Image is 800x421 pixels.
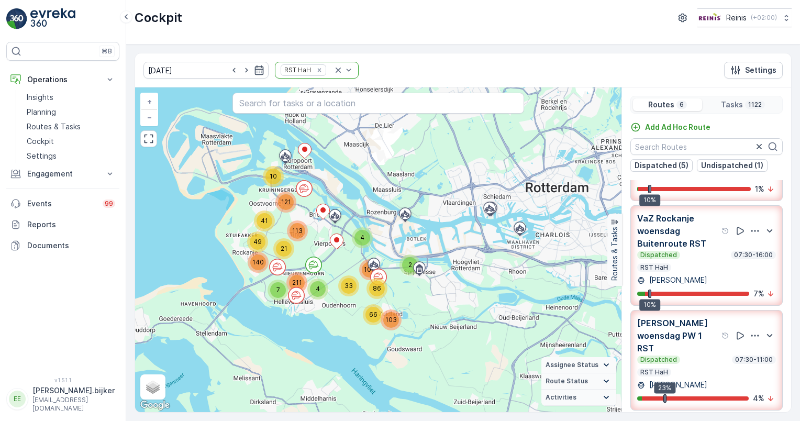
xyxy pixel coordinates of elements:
[6,385,119,413] button: EE[PERSON_NAME].bijker[EMAIL_ADDRESS][DOMAIN_NAME]
[254,210,275,231] div: 41
[276,286,280,294] span: 7
[639,356,678,364] p: Dispatched
[345,282,353,290] span: 33
[639,194,660,206] div: 10%
[263,166,284,187] div: 10
[701,160,763,171] p: Undispatched (1)
[141,94,157,109] a: Zoom In
[366,278,387,299] div: 86
[27,169,98,179] p: Engagement
[755,184,764,194] p: 1 %
[9,391,26,407] div: EE
[360,234,364,241] span: 4
[27,92,53,103] p: Insights
[23,119,119,134] a: Routes & Tasks
[138,398,172,412] a: Open this area in Google Maps (opens a new window)
[637,317,719,354] p: [PERSON_NAME] woensdag PW 1 RST
[102,47,112,56] p: ⌘B
[359,259,380,280] div: 108
[138,398,172,412] img: Google
[143,62,269,79] input: dd/mm/yyyy
[27,121,81,132] p: Routes & Tasks
[733,251,774,259] p: 07:30-16:00
[32,396,115,413] p: [EMAIL_ADDRESS][DOMAIN_NAME]
[248,252,269,273] div: 140
[609,227,620,281] p: Routes & Tasks
[27,136,54,147] p: Cockpit
[270,172,277,180] span: 10
[292,227,303,235] span: 113
[147,113,152,121] span: −
[645,122,710,132] p: Add Ad Hoc Route
[734,356,774,364] p: 07:30-11:00
[338,275,359,296] div: 33
[275,192,296,213] div: 121
[721,99,743,110] p: Tasks
[745,65,776,75] p: Settings
[281,65,313,75] div: RST HaH
[647,380,707,390] p: [PERSON_NAME]
[314,66,325,74] div: Remove RST HaH
[541,373,616,390] summary: Route Status
[292,279,302,286] span: 211
[352,227,373,248] div: 4
[399,254,420,275] div: 2
[268,280,288,301] div: 7
[679,101,685,109] p: 6
[721,331,730,340] div: Help Tooltip Icon
[27,151,57,161] p: Settings
[6,193,119,214] a: Events99
[753,393,764,404] p: 4 %
[753,289,764,299] p: 7 %
[369,311,377,318] span: 66
[637,212,719,250] p: VaZ Rockanje woensdag Buitenroute RST
[281,198,291,206] span: 121
[385,316,397,324] span: 103
[105,200,113,208] p: 99
[724,62,783,79] button: Settings
[647,275,707,285] p: [PERSON_NAME]
[373,284,381,292] span: 86
[654,382,675,394] div: 23%
[639,251,678,259] p: Dispatched
[6,69,119,90] button: Operations
[307,279,328,300] div: 4
[630,138,783,155] input: Search Routes
[27,107,56,117] p: Planning
[247,231,268,252] div: 49
[6,235,119,256] a: Documents
[27,198,96,209] p: Events
[27,240,115,251] p: Documents
[639,263,669,272] p: RST HaH
[648,99,674,110] p: Routes
[252,258,264,266] span: 140
[630,159,693,172] button: Dispatched (5)
[23,134,119,149] a: Cockpit
[253,238,262,246] span: 49
[27,219,115,230] p: Reports
[30,8,75,29] img: logo_light-DOdMpM7g.png
[135,9,182,26] p: Cockpit
[408,261,412,269] span: 2
[697,8,792,27] button: Reinis(+02:00)
[639,368,669,376] p: RST HaH
[541,390,616,406] summary: Activities
[363,304,384,325] div: 66
[747,101,763,109] p: 1122
[23,90,119,105] a: Insights
[23,105,119,119] a: Planning
[6,377,119,383] span: v 1.51.1
[232,93,524,114] input: Search for tasks or a location
[286,272,307,293] div: 211
[546,393,576,402] span: Activities
[141,375,164,398] a: Layers
[541,357,616,373] summary: Assignee Status
[381,309,402,330] div: 103
[697,159,768,172] button: Undispatched (1)
[630,122,710,132] a: Add Ad Hoc Route
[261,217,268,225] span: 41
[316,285,320,293] span: 4
[726,13,747,23] p: Reinis
[6,8,27,29] img: logo
[635,160,688,171] p: Dispatched (5)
